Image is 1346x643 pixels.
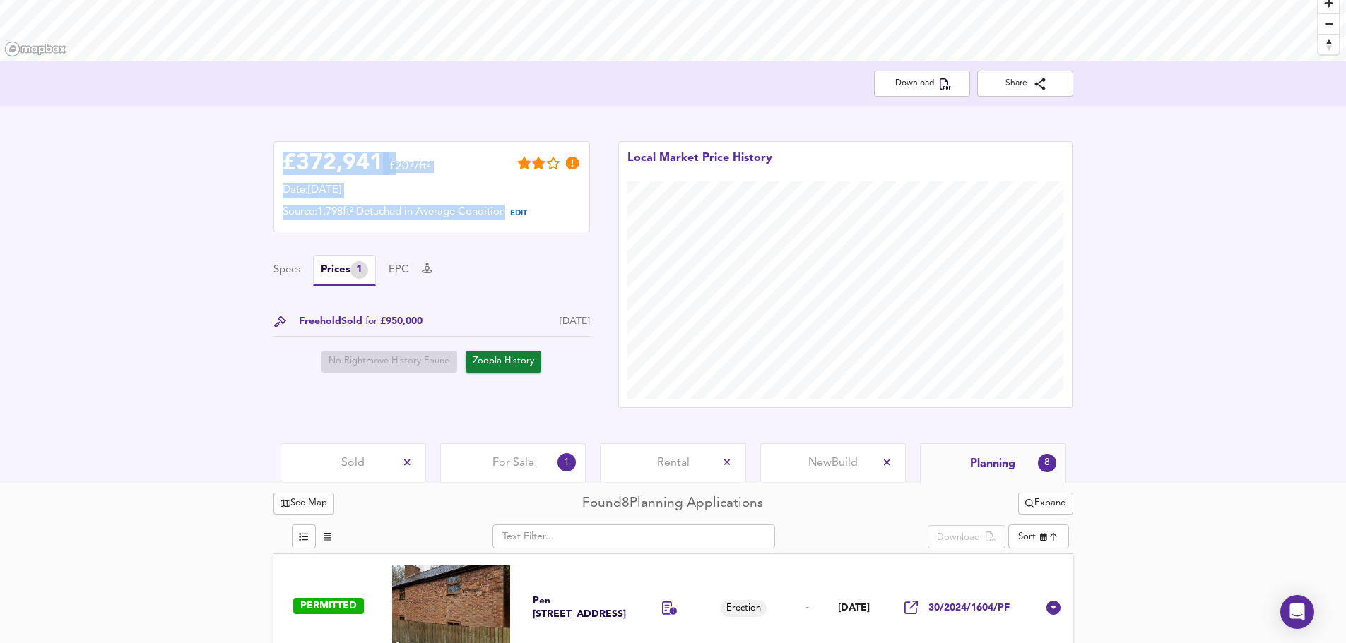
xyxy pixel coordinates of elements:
[283,153,383,174] div: £ 372,941
[1038,454,1056,472] div: 8
[1318,35,1339,54] span: Reset bearing to north
[838,602,870,614] span: [DATE]
[365,316,377,326] span: for
[928,525,1005,549] div: split button
[341,314,423,329] span: Sold £950,000
[313,255,376,286] button: Prices1
[350,261,368,279] div: 1
[977,71,1073,97] button: Share
[273,263,300,278] button: Specs
[283,205,581,223] div: Source: 1,798ft² Detached in Average Condition
[1318,14,1339,34] span: Zoom out
[492,455,534,471] span: For Sale
[874,71,970,97] button: Download
[1008,524,1069,548] div: Sort
[466,351,541,373] button: Zoopla History
[299,314,423,329] div: Freehold
[1280,595,1314,629] div: Open Intercom Messenger
[281,495,328,512] span: See Map
[885,76,959,91] span: Download
[321,261,368,279] div: Prices
[1018,493,1073,515] div: split button
[341,455,365,471] span: Sold
[1318,34,1339,54] button: Reset bearing to north
[662,601,678,618] div: Codi to dros y clamp silwair presennol / Erection of a roof over existing silage clamp
[808,455,858,471] span: New Build
[970,456,1015,471] span: Planning
[1018,530,1036,543] div: Sort
[721,600,767,617] div: Erection
[1018,493,1073,515] button: Expand
[273,493,335,515] button: See Map
[1025,495,1066,512] span: Expand
[582,494,763,513] div: Found 8 Planning Applications
[389,161,431,181] span: £207/ft²
[928,601,1010,615] span: 30/2024/1604/PF
[1045,599,1062,616] svg: Show Details
[627,150,772,181] div: Local Market Price History
[557,453,576,471] div: 1
[4,41,66,57] a: Mapbox homepage
[473,354,534,370] span: Zoopla History
[560,314,590,329] div: [DATE]
[806,601,813,614] div: -
[293,598,364,614] div: PERMITTED
[657,455,690,471] span: Rental
[283,183,581,198] div: Date: [DATE]
[533,594,630,621] div: Pen [STREET_ADDRESS]
[492,524,775,548] input: Text Filter...
[510,210,527,217] span: EDIT
[988,76,1062,91] span: Share
[389,263,409,278] button: EPC
[721,602,767,615] span: Erection
[1318,13,1339,34] button: Zoom out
